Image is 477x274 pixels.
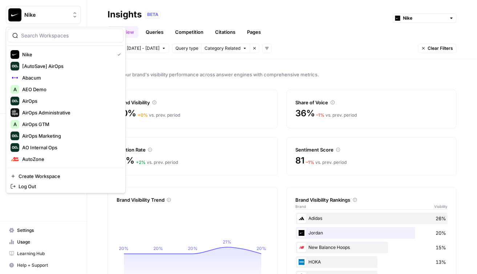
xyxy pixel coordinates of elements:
div: Brand Visibility [117,99,269,106]
button: Workspace: Nike [6,6,81,24]
div: Brand Visibility Rankings [296,196,448,204]
button: Category Related [201,44,250,53]
img: Nike Logo [8,8,21,21]
span: 13% [436,258,446,266]
img: llytwcj2bfz9769565855mpg5rum [297,243,306,252]
div: Adidas [296,213,448,224]
span: A [13,86,17,93]
span: 20% [117,108,136,119]
img: AO Internal Ops Logo [11,143,19,152]
div: Jordan [296,227,448,239]
a: Log Out [8,181,124,192]
tspan: 20% [256,246,266,251]
a: Competition [171,26,208,38]
img: Abacum Logo [11,73,19,82]
span: Clear Filters [428,45,453,52]
div: vs. prev. period [316,112,357,118]
span: AirOps Administrative [22,109,118,116]
span: – 1 % [306,160,314,165]
img: AirOps Administrative Logo [11,108,19,117]
img: [AutoSave] AirOps Logo [11,62,19,70]
img: x0yxfxpxccd13ch8ib29pz316g21 [297,214,306,223]
span: Nike [24,11,68,19]
button: [DATE] - [DATE] [124,44,169,53]
span: Visibility [434,204,448,209]
span: AEO Demo [22,86,118,93]
input: Nike [403,15,446,22]
span: Help + Support [17,262,78,269]
a: Citations [211,26,240,38]
div: vs. prev. period [138,112,180,118]
tspan: 21% [223,239,231,245]
a: Settings [6,225,81,236]
a: Queries [141,26,168,38]
div: Insights [108,9,142,20]
span: AirOps GTM [22,121,118,128]
div: Citation Rate [117,146,269,153]
tspan: 20% [153,246,163,251]
span: Category Related [205,45,240,52]
span: Query type [175,45,198,52]
span: 36% [296,108,315,119]
span: Settings [17,227,78,234]
img: 7rq464kmwwdnffo4ur3dhxdwe7km [297,258,306,266]
img: mbxk6mdhxwmkdrm5bbkd541bcyn0 [297,229,306,237]
span: – 1 % [316,112,325,118]
a: Learning Hub [6,248,81,259]
span: Log Out [19,183,118,190]
div: New Balance Hoops [296,242,448,253]
a: Create Workspace [8,171,124,181]
tspan: 20% [188,246,198,251]
button: Clear Filters [418,44,457,53]
img: AirOps Logo [11,97,19,105]
button: Help + Support [6,259,81,271]
span: + 2 % [136,160,146,165]
img: AutoZone Logo [11,155,19,164]
div: BETA [145,11,161,18]
div: Brand Visibility Trend [117,196,269,204]
span: 15% [436,244,446,251]
div: Share of Voice [296,99,448,106]
span: Learning Hub [17,250,78,257]
span: + 0 % [138,112,148,118]
input: Search Workspaces [21,32,119,39]
span: [DATE] - [DATE] [127,45,159,52]
span: [AutoSave] AirOps [22,63,118,70]
span: AirOps Marketing [22,132,118,140]
span: AutoZone [22,156,118,163]
span: Nike [22,51,112,58]
a: Usage [6,236,81,248]
div: vs. prev. period [306,159,347,166]
span: 81 [296,155,305,166]
a: Pages [243,26,265,38]
span: Brand [296,204,306,209]
div: HOKA [296,256,448,268]
span: A [13,121,17,128]
span: Abacum [22,74,118,81]
span: 26% [436,215,446,222]
span: AirOps [22,97,118,105]
div: vs. prev. period [136,159,178,166]
a: Overview [108,26,138,38]
span: AO Internal Ops [22,144,118,151]
span: 20% [436,229,446,237]
img: Nike Logo [11,50,19,59]
span: Track your brand's visibility performance across answer engines with comprehensive metrics. [108,71,457,78]
span: Usage [17,239,78,245]
div: Sentiment Score [296,146,448,153]
img: AirOps Marketing Logo [11,132,19,140]
div: Workspace: Nike [6,27,126,193]
tspan: 20% [119,246,129,251]
span: Create Workspace [19,173,118,180]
